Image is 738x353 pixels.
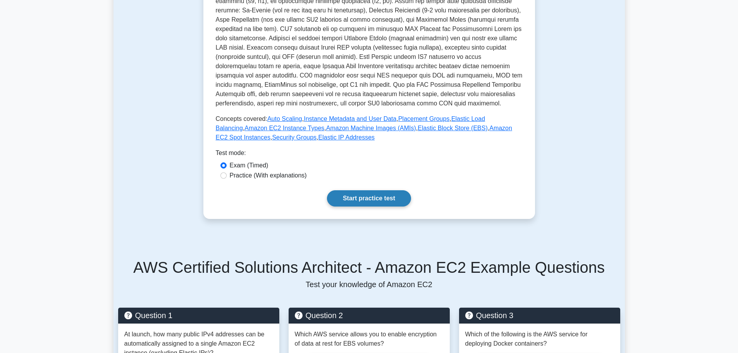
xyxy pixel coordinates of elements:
[216,148,523,161] div: Test mode:
[418,125,488,131] a: Elastic Block Store (EBS)
[230,161,268,170] label: Exam (Timed)
[267,115,302,122] a: Auto Scaling
[118,258,620,277] h5: AWS Certified Solutions Architect - Amazon EC2 Example Questions
[327,190,411,207] a: Start practice test
[304,115,396,122] a: Instance Metadata and User Data
[244,125,324,131] a: Amazon EC2 Instance Types
[398,115,450,122] a: Placement Groups
[230,171,307,180] label: Practice (With explanations)
[272,134,317,141] a: Security Groups
[465,330,614,348] p: Which of the following is the AWS service for deploying Docker containers?
[216,114,523,142] p: Concepts covered: , , , , , , , , ,
[295,311,444,320] h5: Question 2
[318,134,375,141] a: Elastic IP Addresses
[118,280,620,289] p: Test your knowledge of Amazon EC2
[326,125,416,131] a: Amazon Machine Images (AMIs)
[465,311,614,320] h5: Question 3
[124,311,273,320] h5: Question 1
[295,330,444,348] p: Which AWS service allows you to enable encryption of data at rest for EBS volumes?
